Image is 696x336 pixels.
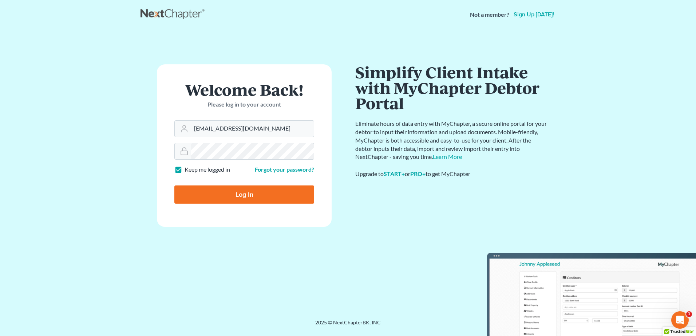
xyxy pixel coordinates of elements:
label: Keep me logged in [185,165,230,174]
p: Eliminate hours of data entry with MyChapter, a secure online portal for your debtor to input the... [355,120,548,161]
p: Please log in to your account [174,100,314,109]
strong: Not a member? [470,11,509,19]
a: Forgot your password? [255,166,314,173]
h1: Welcome Back! [174,82,314,97]
a: PRO+ [410,170,426,177]
a: START+ [384,170,405,177]
div: 2025 © NextChapterBK, INC [141,319,555,332]
iframe: Intercom live chat [671,311,689,329]
input: Email Address [191,121,314,137]
span: 1 [686,311,692,317]
h1: Simplify Client Intake with MyChapter Debtor Portal [355,64,548,111]
div: Upgrade to or to get MyChapter [355,170,548,178]
a: Learn More [433,153,462,160]
a: Sign up [DATE]! [512,12,555,17]
input: Log In [174,185,314,204]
